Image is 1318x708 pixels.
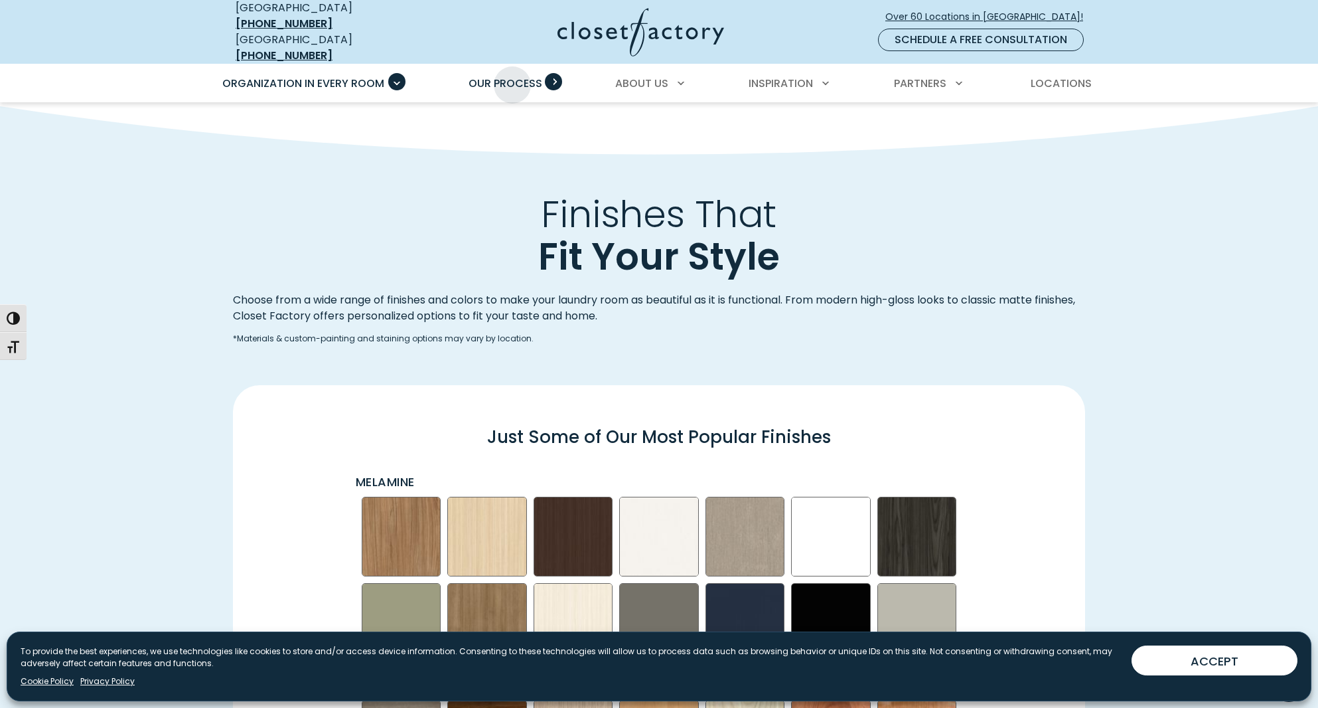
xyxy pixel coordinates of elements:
[356,473,966,491] p: Melamine
[894,76,946,91] span: Partners
[80,675,135,687] a: Privacy Policy
[222,76,384,91] span: Organization in Every Room
[213,65,1105,102] nav: Primary Menu
[362,497,441,576] img: Nutmeg
[619,497,699,576] img: Latitude North
[615,76,668,91] span: About Us
[236,32,428,64] div: [GEOGRAPHIC_DATA]
[791,583,871,663] img: Black
[749,76,813,91] span: Inspiration
[705,497,785,576] img: Latitude East
[21,675,74,687] a: Cookie Policy
[362,583,441,663] img: Sage
[447,583,527,663] img: Fashionista
[538,230,780,282] span: Fit Your Style
[447,497,527,576] img: Summer Breeze
[236,16,332,31] a: [PHONE_NUMBER]
[534,497,613,576] img: Dark Chocolate
[542,188,776,240] span: Finishes That
[878,29,1084,51] a: Schedule a Free Consultation
[791,497,871,576] img: White
[534,583,613,663] img: White Chocolate
[233,292,1085,324] p: Choose from a wide range of finishes and colors to make your laundry room as beautiful as it is f...
[469,76,542,91] span: Our Process
[233,335,1085,343] span: *Materials & custom-painting and staining options may vary by location.
[877,583,957,663] img: Dove Grey
[877,497,957,576] img: Black Tie
[885,5,1094,29] a: Over 60 Locations in [GEOGRAPHIC_DATA]!
[236,48,332,63] a: [PHONE_NUMBER]
[1132,646,1297,675] button: ACCEPT
[21,646,1121,669] p: To provide the best experiences, we use technologies like cookies to store and/or access device i...
[619,583,699,663] img: Evening Star
[1031,76,1092,91] span: Locations
[244,417,1074,457] h3: Just Some of Our Most Popular Finishes
[557,8,724,56] img: Closet Factory Logo
[885,10,1094,24] span: Over 60 Locations in [GEOGRAPHIC_DATA]!
[705,583,785,663] img: Blue - High Gloss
